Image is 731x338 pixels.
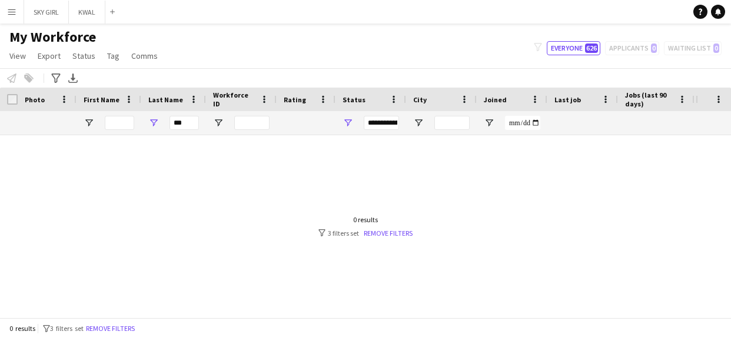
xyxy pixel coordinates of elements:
[25,95,45,104] span: Photo
[554,95,581,104] span: Last job
[234,116,270,130] input: Workforce ID Filter Input
[131,51,158,61] span: Comms
[5,48,31,63] a: View
[9,51,26,61] span: View
[585,43,598,53] span: 626
[413,118,424,128] button: Open Filter Menu
[66,71,80,85] app-action-btn: Export XLSX
[68,48,100,63] a: Status
[318,229,413,237] div: 3 filters set
[284,95,306,104] span: Rating
[105,116,134,130] input: First Name Filter Input
[69,1,105,24] button: KWAL
[484,118,494,128] button: Open Filter Menu
[505,116,540,130] input: Joined Filter Input
[50,324,84,333] span: 3 filters set
[148,118,159,128] button: Open Filter Menu
[547,41,600,55] button: Everyone626
[148,95,183,104] span: Last Name
[84,95,119,104] span: First Name
[38,51,61,61] span: Export
[484,95,507,104] span: Joined
[33,48,65,63] a: Export
[434,116,470,130] input: City Filter Input
[72,51,95,61] span: Status
[24,1,69,24] button: SKY GIRL
[625,91,673,108] span: Jobs (last 90 days)
[84,118,94,128] button: Open Filter Menu
[413,95,427,104] span: City
[49,71,63,85] app-action-btn: Advanced filters
[213,91,255,108] span: Workforce ID
[343,95,365,104] span: Status
[364,229,413,237] a: Remove filters
[318,215,413,224] div: 0 results
[343,118,353,128] button: Open Filter Menu
[127,48,162,63] a: Comms
[102,48,124,63] a: Tag
[7,94,18,105] input: Column with Header Selection
[9,28,96,46] span: My Workforce
[213,118,224,128] button: Open Filter Menu
[107,51,119,61] span: Tag
[84,322,137,335] button: Remove filters
[170,116,199,130] input: Last Name Filter Input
